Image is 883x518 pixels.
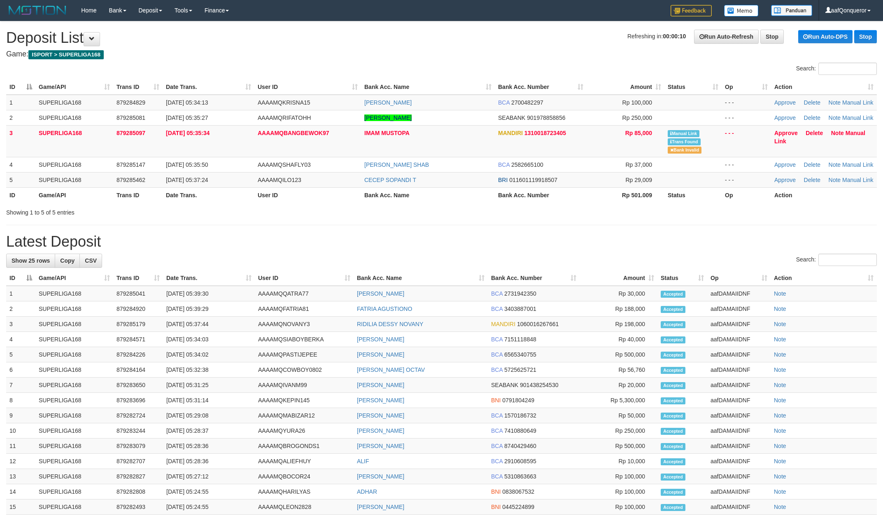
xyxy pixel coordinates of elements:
[255,408,354,423] td: AAAAMQMABIZAR12
[361,187,495,203] th: Bank Acc. Name
[707,362,771,378] td: aafDAMAIIDNF
[163,332,255,347] td: [DATE] 05:34:03
[707,332,771,347] td: aafDAMAIIDNF
[113,79,163,95] th: Trans ID: activate to sort column ascending
[625,161,652,168] span: Rp 37,000
[364,161,429,168] a: [PERSON_NAME] SHAB
[491,412,503,419] span: BCA
[258,161,311,168] span: AAAAMQSHAFLY03
[255,317,354,332] td: AAAAMQNOVANY3
[6,439,35,454] td: 11
[694,30,759,44] a: Run Auto-Refresh
[255,423,354,439] td: AAAAMQYURA26
[35,378,113,393] td: SUPERLIGA168
[6,454,35,469] td: 12
[661,474,685,481] span: Accepted
[774,366,786,373] a: Note
[774,458,786,464] a: Note
[774,290,786,297] a: Note
[163,439,255,454] td: [DATE] 05:28:36
[6,317,35,332] td: 3
[255,378,354,393] td: AAAAMQIVANM99
[722,172,771,187] td: - - -
[163,286,255,301] td: [DATE] 05:39:30
[580,301,657,317] td: Rp 188,000
[722,95,771,110] td: - - -
[796,254,877,266] label: Search:
[163,469,255,484] td: [DATE] 05:27:12
[113,408,163,423] td: 879282724
[113,423,163,439] td: 879283244
[842,99,874,106] a: Manual Link
[491,473,503,480] span: BCA
[35,187,113,203] th: Game/API
[580,362,657,378] td: Rp 56,760
[495,187,587,203] th: Bank Acc. Number
[255,301,354,317] td: AAAAMQFATRIA81
[113,484,163,499] td: 879282808
[668,138,701,145] span: Similar transaction found
[163,484,255,499] td: [DATE] 05:24:55
[661,458,685,465] span: Accepted
[580,378,657,393] td: Rp 20,000
[491,488,501,495] span: BNI
[774,427,786,434] a: Note
[166,99,208,106] span: [DATE] 05:34:13
[854,30,877,43] a: Stop
[255,286,354,301] td: AAAAMQQATRA77
[707,408,771,423] td: aafDAMAIIDNF
[354,271,488,286] th: Bank Acc. Name: activate to sort column ascending
[774,321,786,327] a: Note
[771,5,812,16] img: panduan.png
[491,306,503,312] span: BCA
[818,63,877,75] input: Search:
[255,332,354,347] td: AAAAMQSIABOYBERKA
[35,393,113,408] td: SUPERLIGA168
[361,79,495,95] th: Bank Acc. Name: activate to sort column ascending
[580,393,657,408] td: Rp 5,300,000
[707,317,771,332] td: aafDAMAIIDNF
[661,352,685,359] span: Accepted
[60,257,75,264] span: Copy
[113,454,163,469] td: 879282707
[627,33,686,40] span: Refreshing in:
[774,397,786,404] a: Note
[35,423,113,439] td: SUPERLIGA168
[511,161,543,168] span: Copy 2582665100 to clipboard
[504,306,536,312] span: Copy 3403887001 to clipboard
[498,161,510,168] span: BCA
[491,443,503,449] span: BCA
[35,362,113,378] td: SUPERLIGA168
[842,177,874,183] a: Manual Link
[774,473,786,480] a: Note
[6,125,35,157] td: 3
[722,125,771,157] td: - - -
[517,321,559,327] span: Copy 1060016267661 to clipboard
[580,286,657,301] td: Rp 30,000
[258,130,329,136] span: AAAAMQBANGBEWOK97
[6,347,35,362] td: 5
[6,172,35,187] td: 5
[255,362,354,378] td: AAAAMQCOWBOY0802
[661,428,685,435] span: Accepted
[657,271,707,286] th: Status: activate to sort column ascending
[163,423,255,439] td: [DATE] 05:28:37
[113,286,163,301] td: 879285041
[35,110,113,125] td: SUPERLIGA168
[580,271,657,286] th: Amount: activate to sort column ascending
[113,187,163,203] th: Trans ID
[35,439,113,454] td: SUPERLIGA168
[255,271,354,286] th: User ID: activate to sort column ascending
[707,484,771,499] td: aafDAMAIIDNF
[35,469,113,484] td: SUPERLIGA168
[774,336,786,343] a: Note
[587,187,664,203] th: Rp 501.009
[6,286,35,301] td: 1
[580,439,657,454] td: Rp 500,000
[491,321,515,327] span: MANDIRI
[804,99,820,106] a: Delete
[491,458,503,464] span: BCA
[774,306,786,312] a: Note
[166,177,208,183] span: [DATE] 05:37:24
[364,130,410,136] a: IMAM MUSTOPA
